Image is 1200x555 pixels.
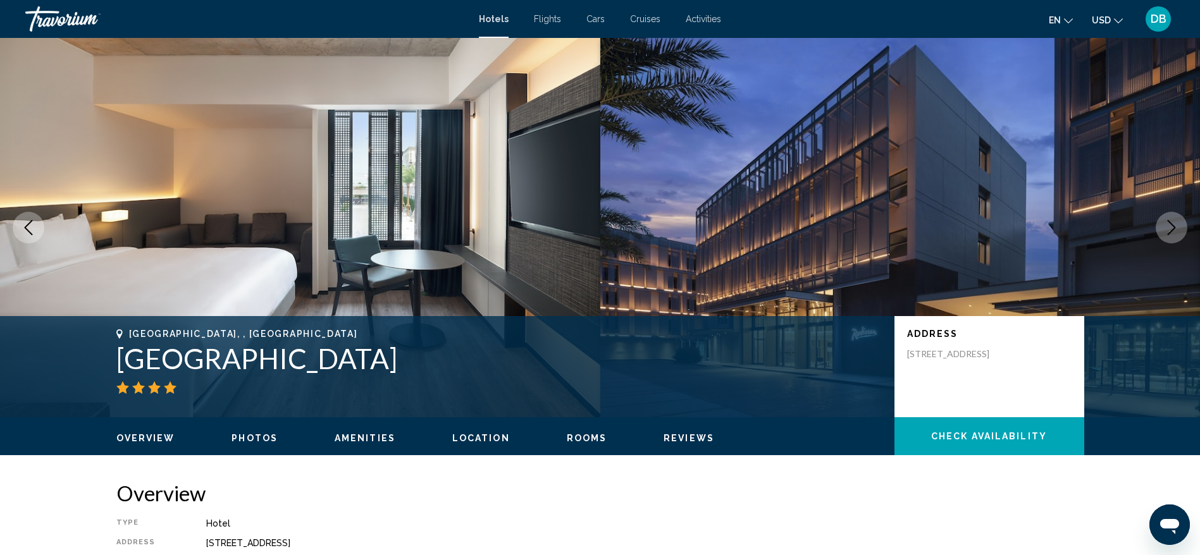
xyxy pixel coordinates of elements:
h1: [GEOGRAPHIC_DATA] [116,342,882,375]
div: Hotel [206,518,1084,528]
iframe: Button to launch messaging window [1149,504,1190,545]
span: en [1049,15,1061,25]
button: Change currency [1092,11,1123,29]
button: Rooms [567,432,607,444]
button: Next image [1156,212,1187,243]
a: Flights [534,14,561,24]
span: Location [452,433,510,443]
a: Cruises [630,14,660,24]
button: Previous image [13,212,44,243]
span: Check Availability [931,432,1047,442]
div: Address [116,538,175,548]
button: Change language [1049,11,1073,29]
button: Photos [232,432,278,444]
div: [STREET_ADDRESS] [206,538,1084,548]
button: Amenities [335,432,395,444]
a: Hotels [479,14,509,24]
button: Location [452,432,510,444]
div: Type [116,518,175,528]
button: Reviews [664,432,714,444]
span: USD [1092,15,1111,25]
a: Cars [586,14,605,24]
span: [GEOGRAPHIC_DATA], , [GEOGRAPHIC_DATA] [129,329,358,339]
p: [STREET_ADDRESS] [907,348,1008,360]
a: Activities [686,14,721,24]
span: Overview [116,433,175,443]
span: Amenities [335,433,395,443]
h2: Overview [116,480,1084,506]
button: Overview [116,432,175,444]
button: Check Availability [894,417,1084,455]
a: Travorium [25,6,466,32]
span: Rooms [567,433,607,443]
span: Photos [232,433,278,443]
button: User Menu [1142,6,1175,32]
p: Address [907,329,1072,339]
span: DB [1151,13,1166,25]
span: Reviews [664,433,714,443]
